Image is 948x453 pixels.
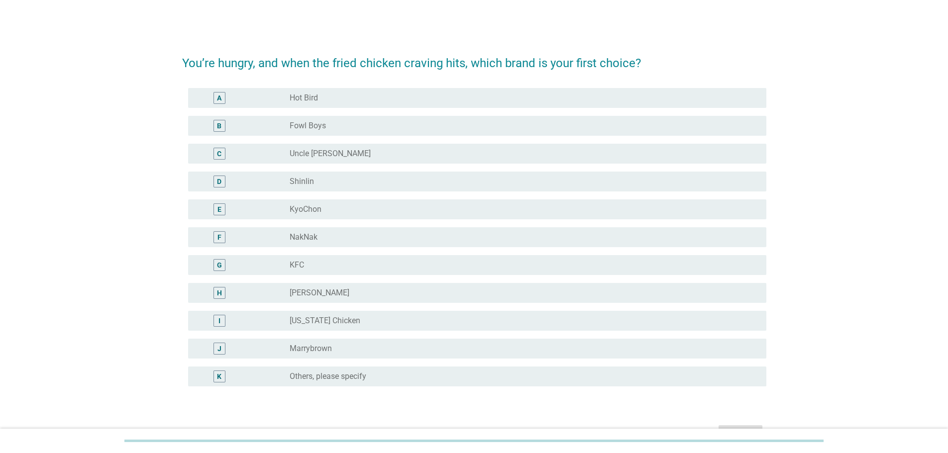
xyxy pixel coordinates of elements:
div: F [217,232,221,242]
div: A [217,92,221,103]
label: Fowl Boys [290,121,326,131]
h2: You’re hungry, and when the fried chicken craving hits, which brand is your first choice? [182,44,766,72]
div: E [217,204,221,214]
label: Marrybrown [290,344,332,354]
div: J [217,343,221,354]
div: H [217,287,222,298]
label: Uncle [PERSON_NAME] [290,149,371,159]
label: [PERSON_NAME] [290,288,349,298]
label: Shinlin [290,177,314,186]
label: KyoChon [290,204,321,214]
div: B [217,120,221,131]
label: Hot Bird [290,93,318,103]
label: NakNak [290,232,317,242]
div: D [217,176,221,186]
div: K [217,371,221,381]
label: [US_STATE] Chicken [290,316,360,326]
label: Others, please specify [290,371,366,381]
label: KFC [290,260,304,270]
div: G [217,260,222,270]
div: C [217,148,221,159]
div: I [218,315,220,326]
